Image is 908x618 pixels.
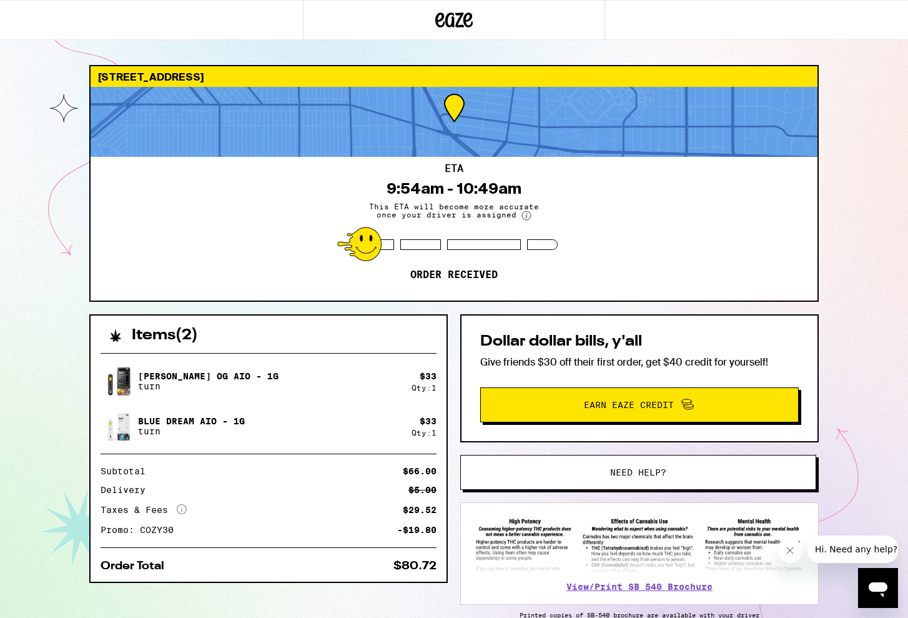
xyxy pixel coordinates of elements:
[473,516,806,574] img: SB 540 Brochure preview
[132,328,198,343] h2: Items ( 2 )
[480,334,799,349] h2: Dollar dollar bills, y'all
[777,538,802,563] iframe: Close message
[408,486,437,494] div: $5.00
[412,429,437,437] div: Qty: 1
[807,536,898,563] iframe: Message from company
[91,66,817,87] div: [STREET_ADDRESS]
[101,526,182,534] div: Promo: COZY30
[403,506,437,514] div: $29.52
[101,409,136,444] img: Blue Dream AIO - 1g
[420,416,437,426] div: $ 33
[858,568,898,608] iframe: Button to launch messaging window
[101,486,154,494] div: Delivery
[101,467,154,476] div: Subtotal
[403,467,437,476] div: $66.00
[101,504,187,516] div: Taxes & Fees
[138,381,279,391] p: turn
[138,371,279,381] p: [PERSON_NAME] OG AIO - 1g
[460,455,816,490] button: Need help?
[610,468,666,477] span: Need help?
[360,202,548,221] span: This ETA will become more accurate once your driver is assigned
[584,401,674,409] span: Earn Eaze Credit
[566,582,713,592] a: View/Print SB 540 Brochure
[397,526,437,534] div: -$19.80
[101,364,136,399] img: Mango Guava OG AIO - 1g
[412,384,437,392] div: Qty: 1
[387,180,521,197] div: 9:54am - 10:49am
[138,416,245,426] p: Blue Dream AIO - 1g
[101,561,173,572] div: Order Total
[420,371,437,381] div: $ 33
[138,426,245,436] p: turn
[410,269,498,281] p: Order received
[480,356,799,369] p: Give friends $30 off their first order, get $40 credit for yourself!
[445,164,463,174] h2: ETA
[393,561,437,572] div: $80.72
[480,387,799,422] button: Earn Eaze Credit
